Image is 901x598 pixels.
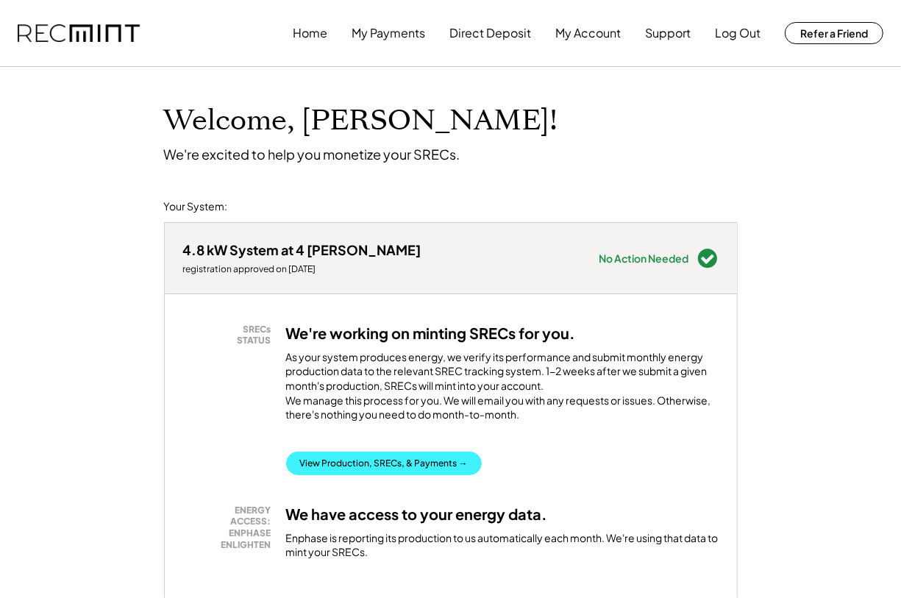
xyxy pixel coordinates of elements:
button: Support [645,18,691,48]
button: View Production, SRECs, & Payments → [286,452,482,475]
h3: We have access to your energy data. [286,505,548,524]
h3: We're working on minting SRECs for you. [286,324,576,343]
div: We're excited to help you monetize your SRECs. [164,146,460,163]
button: My Account [555,18,621,48]
div: Enphase is reporting its production to us automatically each month. We're using that data to mint... [286,531,719,560]
h1: Welcome, [PERSON_NAME]! [164,104,558,138]
div: No Action Needed [599,253,689,263]
div: registration approved on [DATE] [183,263,421,275]
div: 4.8 kW System at 4 [PERSON_NAME] [183,241,421,258]
button: Refer a Friend [785,22,883,44]
button: My Payments [352,18,425,48]
div: ENERGY ACCESS: ENPHASE ENLIGHTEN [190,505,271,550]
button: Direct Deposit [449,18,531,48]
button: Home [293,18,327,48]
div: As your system produces energy, we verify its performance and submit monthly energy production da... [286,350,719,430]
button: Log Out [715,18,761,48]
img: recmint-logotype%403x.png [18,24,140,43]
div: Your System: [164,199,228,214]
div: SRECs STATUS [190,324,271,346]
